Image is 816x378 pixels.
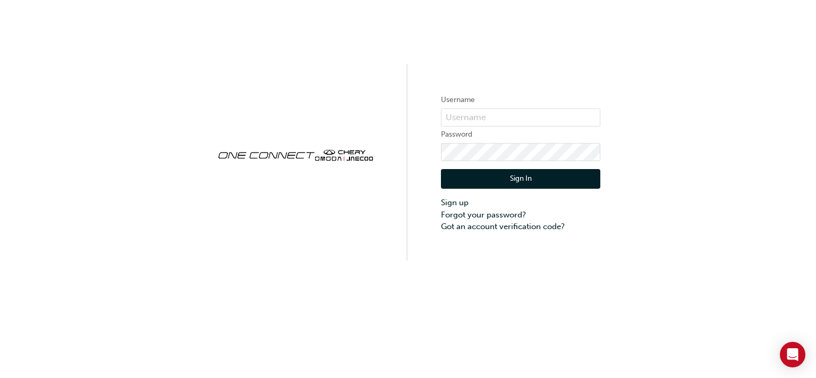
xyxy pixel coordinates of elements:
[216,140,375,168] img: oneconnect
[441,169,600,189] button: Sign In
[780,342,805,367] div: Open Intercom Messenger
[441,221,600,233] a: Got an account verification code?
[441,197,600,209] a: Sign up
[441,108,600,127] input: Username
[441,209,600,221] a: Forgot your password?
[441,128,600,141] label: Password
[441,94,600,106] label: Username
